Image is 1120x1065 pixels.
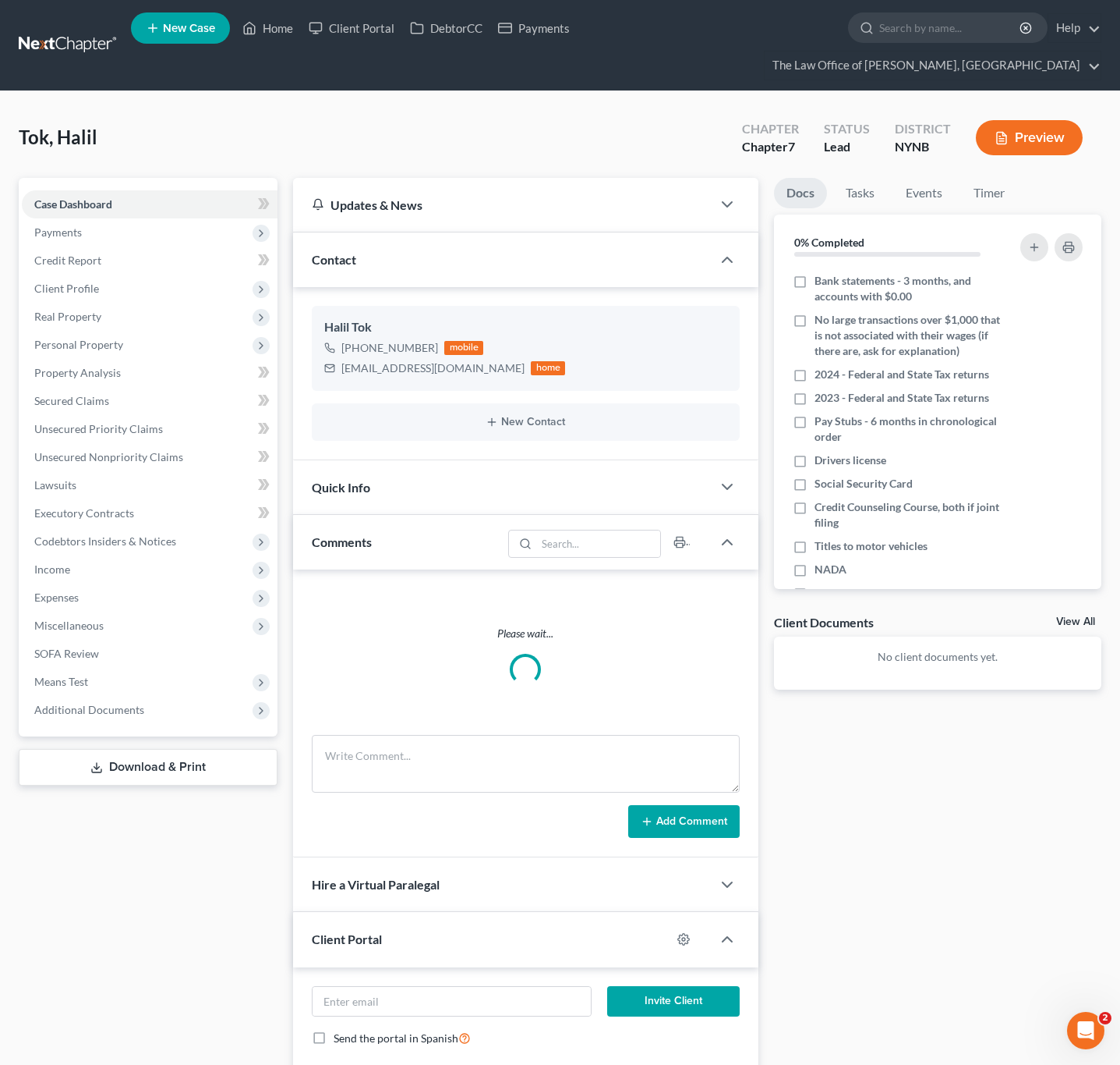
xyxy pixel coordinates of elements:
[34,534,176,548] span: Codebtors Insiders & Notices
[34,703,144,716] span: Additional Documents
[531,361,565,375] div: home
[444,341,483,355] div: mobile
[1067,1012,1104,1049] iframe: Intercom live chat
[22,387,277,415] a: Secured Claims
[786,649,1089,665] p: No client documents yet.
[34,422,163,435] span: Unsecured Priority Claims
[34,506,134,520] span: Executory Contracts
[312,480,370,495] span: Quick Info
[34,225,82,239] span: Payments
[607,986,739,1017] button: Invite Client
[34,197,112,211] span: Case Dashboard
[341,340,438,356] div: [PHONE_NUMBER]
[814,499,1006,531] span: Credit Counseling Course, both if joint filing
[22,415,277,443] a: Unsecured Priority Claims
[34,591,79,604] span: Expenses
[312,877,440,892] span: Hire a Virtual Paralegal
[34,254,101,267] span: Credit Report
[814,273,1006,304] span: Bank statements - 3 months, and accounts with $0.00
[22,443,277,471] a: Unsecured Nonpriority Claims
[814,312,1006,359] span: No large transactions over $1,000 that is not associated with their wages (if there are, ask for ...
[334,1031,458,1045] span: Send the portal in Spanish
[22,190,277,218] a: Case Dashboard
[742,138,799,156] div: Chapter
[22,471,277,499] a: Lawsuits
[34,647,99,660] span: SOFA Review
[34,563,70,576] span: Income
[34,619,104,632] span: Miscellaneous
[235,14,301,42] a: Home
[774,614,874,630] div: Client Documents
[312,626,739,641] p: Please wait...
[893,178,955,208] a: Events
[34,394,109,407] span: Secured Claims
[824,138,870,156] div: Lead
[814,562,846,577] span: NADA
[833,178,887,208] a: Tasks
[824,120,870,138] div: Status
[814,476,913,492] span: Social Security Card
[765,51,1101,80] a: The Law Office of [PERSON_NAME], [GEOGRAPHIC_DATA]
[814,414,1006,445] span: Pay Stubs - 6 months in chronological order
[1099,1012,1111,1024] span: 2
[341,360,525,376] div: [EMAIL_ADDRESS][DOMAIN_NAME]
[312,932,382,946] span: Client Portal
[34,310,101,323] span: Real Property
[536,531,660,557] input: Search...
[742,120,799,138] div: Chapter
[814,367,989,382] span: 2024 - Federal and State Tax returns
[879,13,1022,42] input: Search by name...
[34,450,183,463] span: Unsecured Nonpriority Claims
[19,126,97,148] span: Tok, Halil
[301,14,402,42] a: Client Portal
[490,14,578,42] a: Payments
[895,120,951,138] div: District
[22,359,277,387] a: Property Analysis
[22,499,277,527] a: Executory Contracts
[324,318,726,337] div: Halil Tok
[34,675,88,688] span: Means Test
[628,805,740,838] button: Add Comment
[34,366,121,379] span: Property Analysis
[1056,616,1095,627] a: View All
[402,14,490,42] a: DebtorCC
[324,416,726,428] button: New Contact
[22,247,277,275] a: Credit Report
[312,534,372,549] span: Comments
[794,236,864,249] strong: 0% Completed
[34,478,76,492] span: Lawsuits
[1048,14,1101,42] a: Help
[814,390,989,406] span: 2023 - Federal and State Tax returns
[788,139,795,154] span: 7
[961,178,1017,208] a: Timer
[312,197,692,213] div: Updates & News
[34,282,99,295] span: Client Profile
[814,453,886,468] span: Drivers license
[312,252,356,267] span: Contact
[895,138,951,156] div: NYNB
[34,338,123,351] span: Personal Property
[814,585,846,601] span: Zillow
[774,178,827,208] a: Docs
[976,120,1083,155] button: Preview
[814,538,927,554] span: Titles to motor vehicles
[313,987,591,1017] input: Enter email
[22,640,277,668] a: SOFA Review
[163,23,215,34] span: New Case
[19,749,277,786] a: Download & Print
